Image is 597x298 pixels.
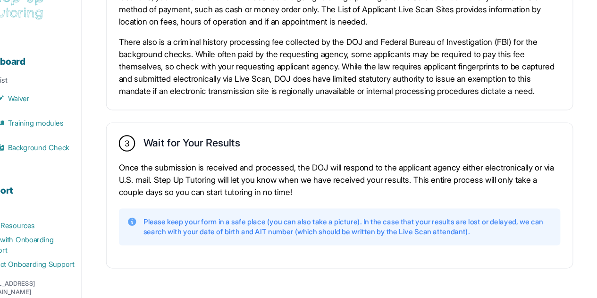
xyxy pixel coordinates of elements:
[8,217,120,230] a: Tutor Resources
[8,145,120,158] a: Background Check
[53,124,104,134] span: Training modules
[155,164,563,198] p: Once the submission is received and processed, the DOJ will respond to the applicant agency eithe...
[155,49,563,105] p: There also is a criminal history processing fee collected by the DOJ and Federal Bureau of Invest...
[53,102,73,111] span: Waiver
[25,185,58,198] span: Support
[25,66,69,79] span: Dashboard
[8,204,120,217] a: FAQ
[178,142,267,157] h2: Wait for Your Results
[8,66,69,79] a: Dashboard
[28,273,113,289] p: [EMAIL_ADDRESS][DOMAIN_NAME]
[4,51,117,83] button: Dashboard
[53,147,109,156] span: Background Check
[8,272,113,289] button: [EMAIL_ADDRESS][DOMAIN_NAME]
[178,215,555,234] p: Please keep your form in a safe place (you can also take a picture). In the case that your result...
[8,5,92,35] img: logo
[8,230,120,253] a: Meet with Onboarding Support
[8,122,120,136] a: Training modules
[4,85,117,98] p: To-do list
[8,253,120,266] a: Contact Onboarding Support
[160,142,165,153] span: 3
[8,100,120,113] a: Waiver
[4,170,117,202] button: Support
